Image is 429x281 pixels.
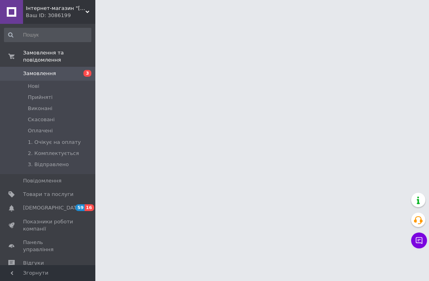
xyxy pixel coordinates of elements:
span: Повідомлення [23,177,62,184]
span: 59 [75,204,85,211]
span: 3. Відправлено [28,161,69,168]
span: Панель управління [23,239,73,253]
span: 1. Очікує на оплату [28,139,81,146]
span: Показники роботи компанії [23,218,73,233]
span: Нові [28,83,39,90]
span: Замовлення [23,70,56,77]
span: Виконані [28,105,52,112]
span: Товари та послуги [23,191,73,198]
span: 16 [85,204,94,211]
span: Прийняті [28,94,52,101]
span: Інтернет-магазин "Niks.com.ua" [26,5,85,12]
span: Оплачені [28,127,53,134]
span: 2. Комплектується [28,150,79,157]
span: 3 [83,70,91,77]
button: Чат з покупцем [411,233,427,248]
span: Скасовані [28,116,55,123]
span: Замовлення та повідомлення [23,49,95,64]
span: [DEMOGRAPHIC_DATA] [23,204,82,211]
input: Пошук [4,28,91,42]
div: Ваш ID: 3086199 [26,12,95,19]
span: Відгуки [23,260,44,267]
